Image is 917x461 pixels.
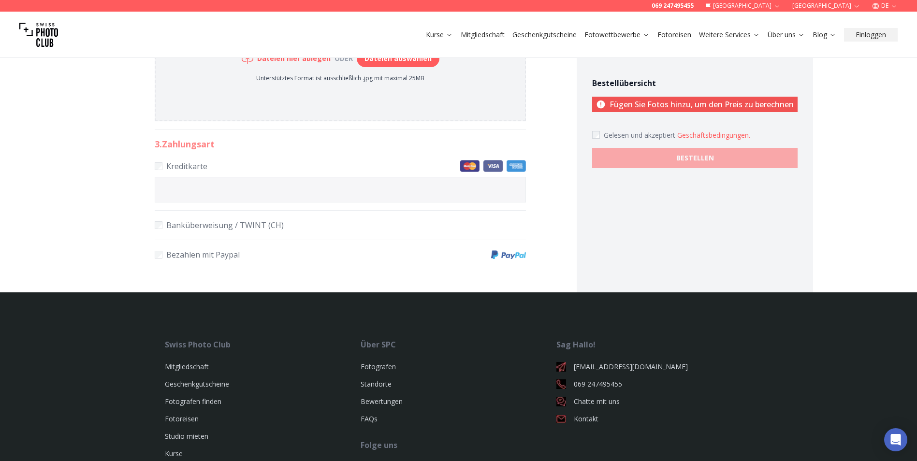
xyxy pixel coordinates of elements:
[592,77,798,89] h4: Bestellübersicht
[361,379,392,389] a: Standorte
[361,362,396,371] a: Fotografen
[361,397,403,406] a: Bewertungen
[165,449,183,458] a: Kurse
[657,30,691,40] a: Fotoreisen
[884,428,907,451] div: Open Intercom Messenger
[676,153,714,163] b: BESTELLEN
[556,397,752,406] a: Chatte mit uns
[512,30,577,40] a: Geschenkgutscheine
[768,30,805,40] a: Über uns
[654,28,695,42] button: Fotoreisen
[556,339,752,350] div: Sag Hallo!
[813,30,836,40] a: Blog
[556,362,752,372] a: [EMAIL_ADDRESS][DOMAIN_NAME]
[695,28,764,42] button: Weitere Services
[165,339,361,350] div: Swiss Photo Club
[699,30,760,40] a: Weitere Services
[581,28,654,42] button: Fotowettbewerbe
[331,54,357,63] div: oder
[461,30,505,40] a: Mitgliedschaft
[165,362,209,371] a: Mitgliedschaft
[165,397,221,406] a: Fotografen finden
[556,414,752,424] a: Kontakt
[361,339,556,350] div: Über SPC
[592,148,798,168] button: BESTELLEN
[361,439,556,451] div: Folge uns
[592,131,600,139] input: Accept terms
[357,50,439,67] button: Dateien auswählen
[426,30,453,40] a: Kurse
[165,379,229,389] a: Geschenkgutscheine
[509,28,581,42] button: Geschenkgutscheine
[677,130,750,140] button: Accept termsGelesen und akzeptiert
[422,28,457,42] button: Kurse
[809,28,840,42] button: Blog
[584,30,650,40] a: Fotowettbewerbe
[361,414,378,423] a: FAQs
[652,2,694,10] a: 069 247495455
[457,28,509,42] button: Mitgliedschaft
[257,54,331,63] h6: Dateien hier ablegen
[764,28,809,42] button: Über uns
[604,130,677,140] span: Gelesen und akzeptiert
[592,97,798,112] p: Fügen Sie Fotos hinzu, um den Preis zu berechnen
[165,432,208,441] a: Studio mieten
[165,414,199,423] a: Fotoreisen
[19,15,58,54] img: Swiss photo club
[844,28,898,42] button: Einloggen
[556,379,752,389] a: 069 247495455
[242,74,439,82] p: Unterstütztes Format ist ausschließlich .jpg mit maximal 25MB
